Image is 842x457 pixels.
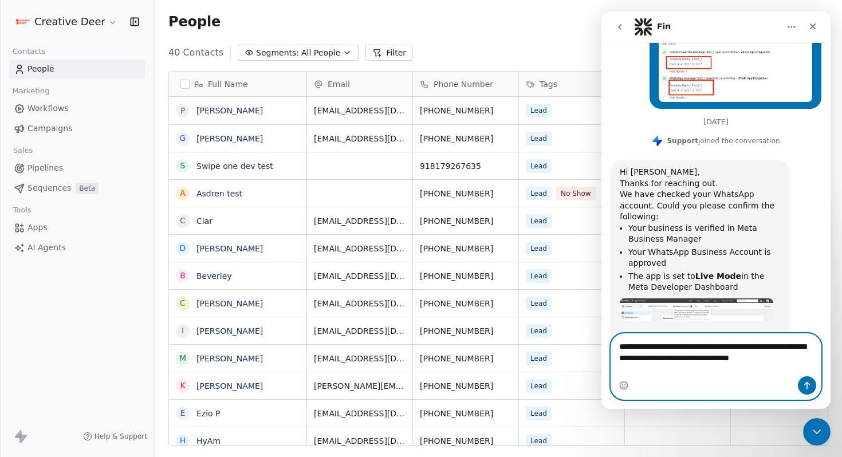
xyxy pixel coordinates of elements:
[196,244,263,253] a: [PERSON_NAME]
[526,434,552,448] span: Lead
[301,47,340,59] span: All People
[95,432,147,441] span: Help & Support
[526,187,552,200] span: Lead
[526,159,552,173] span: Lead
[16,15,30,29] img: Logo%20CD1.pdf%20(1).png
[169,72,306,96] div: Full Name
[196,299,263,308] a: [PERSON_NAME]
[9,119,145,138] a: Campaigns
[18,369,27,379] button: Emoji picker
[7,43,50,60] span: Contacts
[180,407,186,419] div: E
[420,298,512,309] span: [PHONE_NUMBER]
[18,155,179,167] div: Hi [PERSON_NAME],
[196,271,232,281] a: Beverley
[27,242,66,254] span: AI Agents
[803,418,831,446] iframe: Intercom live chat
[196,436,221,446] a: HyAm
[94,260,140,269] b: Live Mode
[413,72,518,96] div: Phone Number
[314,105,406,116] span: [EMAIL_ADDRESS][DOMAIN_NAME]
[434,78,493,90] span: Phone Number
[9,218,145,237] a: Apps
[9,238,145,257] a: AI Agents
[9,159,145,178] a: Pipelines
[9,148,188,434] div: Hi [PERSON_NAME],Thanks for reaching out.We have checked your WhatsApp account. Could you please ...
[180,435,186,447] div: H
[168,13,221,30] span: People
[196,365,215,383] button: Send a message…
[526,379,552,393] span: Lead
[18,178,179,211] div: We have checked your WhatsApp account. Could you please confirm the following:
[18,167,179,178] div: Thanks for reaching out.
[420,215,512,227] span: [PHONE_NUMBER]
[540,78,557,90] span: Tags
[179,352,186,364] div: M
[196,161,273,171] a: Swipe one dev test
[7,82,54,100] span: Marketing
[83,432,147,441] a: Help & Support
[27,63,54,75] span: People
[27,103,69,115] span: Workflows
[196,134,263,143] a: [PERSON_NAME]
[526,214,552,228] span: Lead
[314,325,406,337] span: [EMAIL_ADDRESS][DOMAIN_NAME]
[34,14,105,29] span: Creative Deer
[601,11,831,409] iframe: Intercom live chat
[314,243,406,254] span: [EMAIL_ADDRESS][DOMAIN_NAME]
[420,133,512,144] span: [PHONE_NUMBER]
[420,408,512,419] span: [PHONE_NUMBER]
[526,297,552,310] span: Lead
[314,215,406,227] span: [EMAIL_ADDRESS][DOMAIN_NAME]
[420,243,512,254] span: [PHONE_NUMBER]
[9,60,145,78] a: People
[256,47,299,59] span: Segments:
[307,72,412,96] div: Email
[526,132,552,145] span: Lead
[182,325,184,337] div: I
[556,187,596,200] span: No Show
[314,133,406,144] span: [EMAIL_ADDRESS][DOMAIN_NAME]
[526,104,552,117] span: Lead
[180,187,186,199] div: A
[526,269,552,283] span: Lead
[208,78,248,90] span: Full Name
[8,142,38,159] span: Sales
[420,435,512,447] span: [PHONE_NUMBER]
[314,270,406,282] span: [EMAIL_ADDRESS][DOMAIN_NAME]
[420,353,512,364] span: [PHONE_NUMBER]
[420,188,512,199] span: [PHONE_NUMBER]
[314,353,406,364] span: [EMAIL_ADDRESS][DOMAIN_NAME]
[420,160,512,172] span: 918179267635
[169,97,307,446] div: grid
[314,408,406,419] span: [EMAIL_ADDRESS][DOMAIN_NAME]
[314,380,406,392] span: [PERSON_NAME][EMAIL_ADDRESS][DOMAIN_NAME]
[526,324,552,338] span: Lead
[180,270,186,282] div: B
[180,297,186,309] div: C
[27,259,179,281] li: The app is set to in the Meta Developer Dashboard
[196,106,263,115] a: [PERSON_NAME]
[168,46,223,60] span: 40 Contacts
[27,182,71,194] span: Sequences
[9,99,145,118] a: Workflows
[526,407,552,420] span: Lead
[420,325,512,337] span: [PHONE_NUMBER]
[519,72,624,96] div: Tags
[420,270,512,282] span: [PHONE_NUMBER]
[420,380,512,392] span: [PHONE_NUMBER]
[314,435,406,447] span: [EMAIL_ADDRESS][DOMAIN_NAME]
[365,45,413,61] button: Filter
[10,322,219,365] textarea: Message…
[8,202,36,219] span: Tools
[76,183,99,194] span: Beta
[9,179,145,198] a: SequencesBeta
